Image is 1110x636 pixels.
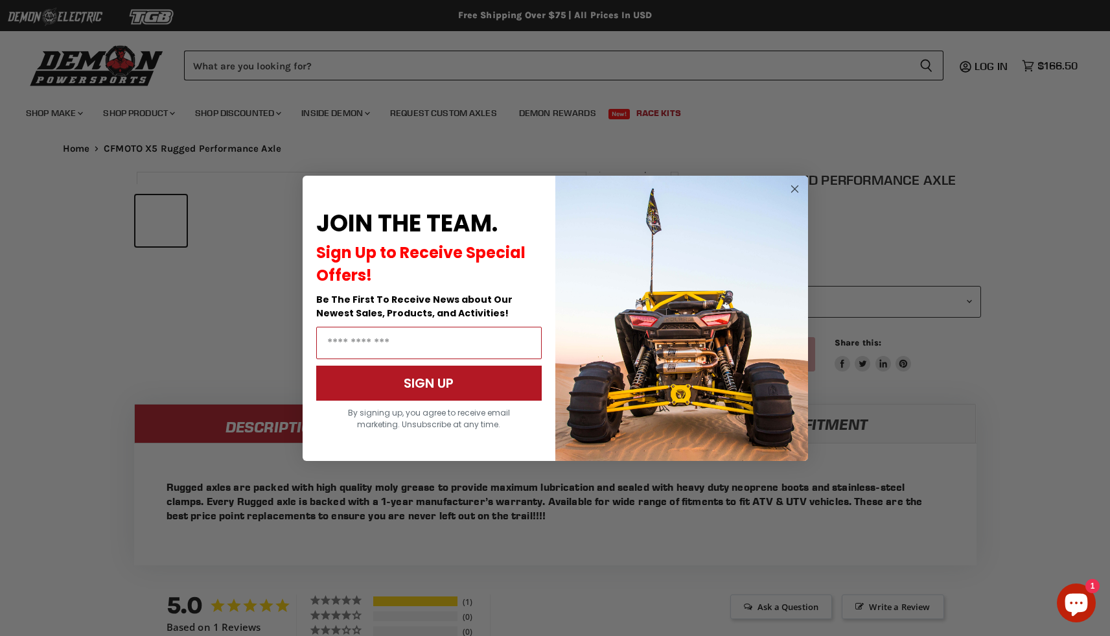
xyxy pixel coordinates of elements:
span: Sign Up to Receive Special Offers! [316,242,526,286]
button: Close dialog [787,181,803,197]
span: JOIN THE TEAM. [316,207,498,240]
span: Be The First To Receive News about Our Newest Sales, Products, and Activities! [316,293,513,320]
input: Email Address [316,327,542,359]
span: By signing up, you agree to receive email marketing. Unsubscribe at any time. [348,407,510,430]
img: a9095488-b6e7-41ba-879d-588abfab540b.jpeg [555,176,808,461]
inbox-online-store-chat: Shopify online store chat [1053,583,1100,626]
button: SIGN UP [316,366,542,401]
